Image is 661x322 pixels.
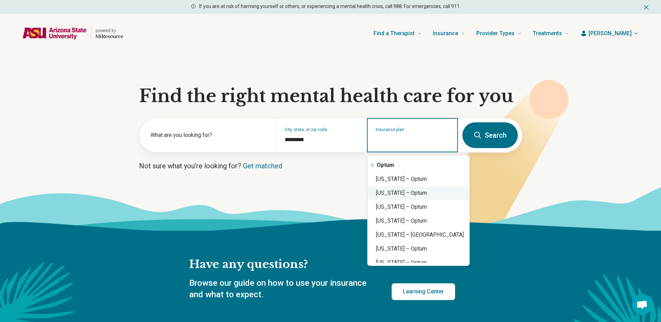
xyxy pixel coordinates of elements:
span: Treatments [533,29,562,38]
a: Learning Center [392,283,455,300]
span: Insurance [433,29,458,38]
div: [US_STATE] – Optum [368,242,469,256]
a: Get matched [243,162,282,170]
p: Not sure what you’re looking for? [139,161,522,171]
p: powered by [95,28,123,33]
div: [US_STATE] – Optum [368,172,469,186]
span: [PERSON_NAME] [589,29,632,38]
div: [US_STATE] – Optum [368,214,469,228]
div: Optum [368,158,469,172]
h2: Have any questions? [189,257,455,272]
p: If you are at risk of harming yourself or others, or experiencing a mental health crisis, call 98... [199,3,461,10]
a: Home page [22,22,123,45]
h1: Find the right mental health care for you [139,86,522,107]
button: Dismiss [643,3,650,11]
a: Open chat [632,294,653,315]
p: Browse our guide on how to use your insurance and what to expect. [189,277,375,301]
span: Provider Types [476,29,515,38]
div: [US_STATE] – [GEOGRAPHIC_DATA] [368,228,469,242]
div: [US_STATE] – Optum [368,200,469,214]
label: What are you looking for? [151,131,268,139]
div: [US_STATE] – Optum [368,256,469,270]
div: Suggestions [368,158,469,263]
div: [US_STATE] – Optum [368,186,469,200]
span: Find a Therapist [374,29,415,38]
button: Search [462,122,518,148]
